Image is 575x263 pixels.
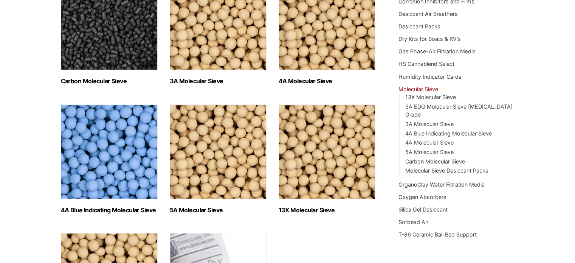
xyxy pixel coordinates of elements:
[398,181,485,188] a: OrganoClay Water Filtration Media
[398,48,476,54] a: Gas Phase-Air Filtration Media
[398,194,446,200] a: Oxygen Absorbers
[405,158,465,165] a: Carbon Molecular Sieve
[170,104,267,214] a: Visit product category 5A Molecular Sieve
[405,94,456,100] a: 13X Molecular Sieve
[405,139,453,146] a: 4A Molecular Sieve
[398,23,440,30] a: Desiccant Packs
[170,207,267,214] h2: 5A Molecular Sieve
[398,61,454,67] a: HS Cannablend Select
[405,121,453,127] a: 3A Molecular Sieve
[279,207,375,214] h2: 13X Molecular Sieve
[398,11,458,17] a: Desiccant Air Breathers
[405,149,453,155] a: 5A Molecular Sieve
[61,104,158,214] a: Visit product category 4A Blue Indicating Molecular Sieve
[398,206,448,213] a: Silica Gel Desiccant
[398,36,461,42] a: Dry Kits for Boats & RV's
[398,86,438,92] a: Molecular Sieve
[279,104,375,199] img: 13X Molecular Sieve
[398,231,477,238] a: T-86 Ceramic Ball Bed Support
[398,73,462,80] a: Humidity Indicator Cards
[170,78,267,85] h2: 3A Molecular Sieve
[405,167,488,174] a: Molecular Sieve Desiccant Packs
[398,219,428,225] a: Sorbead Air
[279,78,375,85] h2: 4A Molecular Sieve
[405,130,491,137] a: 4A Blue Indicating Molecular Sieve
[170,104,267,199] img: 5A Molecular Sieve
[61,104,158,199] img: 4A Blue Indicating Molecular Sieve
[279,104,375,214] a: Visit product category 13X Molecular Sieve
[405,103,512,118] a: 3A EDG Molecular Sieve [MEDICAL_DATA] Grade
[61,78,158,85] h2: Carbon Molecular Sieve
[61,207,158,214] h2: 4A Blue Indicating Molecular Sieve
